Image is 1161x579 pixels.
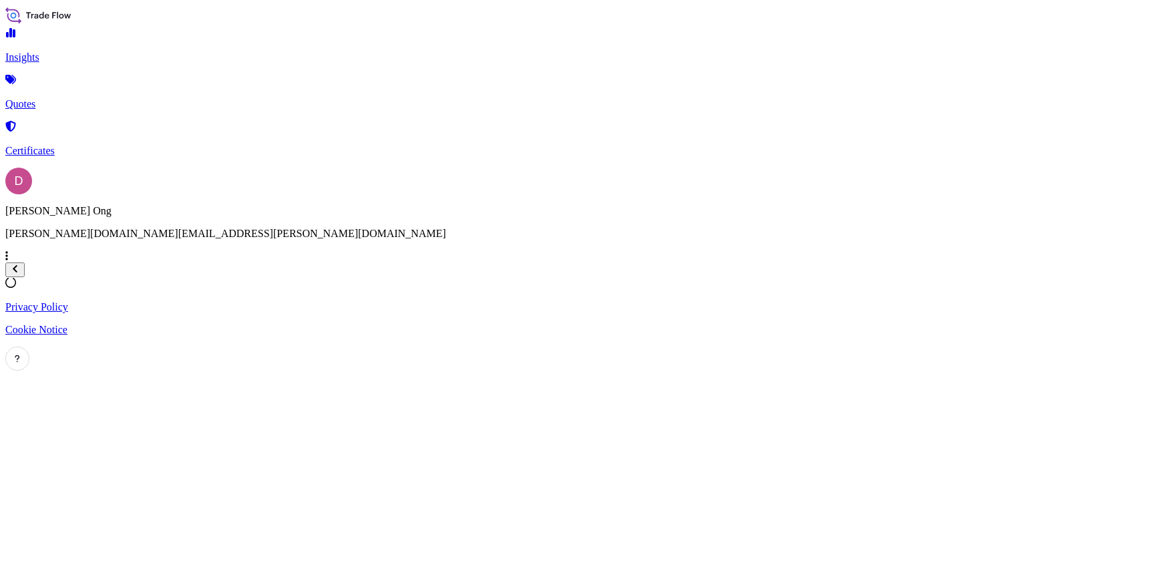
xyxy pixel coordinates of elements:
[5,228,1156,240] p: [PERSON_NAME][DOMAIN_NAME][EMAIL_ADDRESS][PERSON_NAME][DOMAIN_NAME]
[5,75,1156,110] a: Quotes
[5,29,1156,63] a: Insights
[5,205,1156,217] p: [PERSON_NAME] Ong
[5,51,1156,63] p: Insights
[5,277,1156,291] div: Loading
[5,324,1156,336] a: Cookie Notice
[5,122,1156,157] a: Certificates
[5,98,1156,110] p: Quotes
[5,301,1156,313] a: Privacy Policy
[15,174,23,188] span: D
[5,145,1156,157] p: Certificates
